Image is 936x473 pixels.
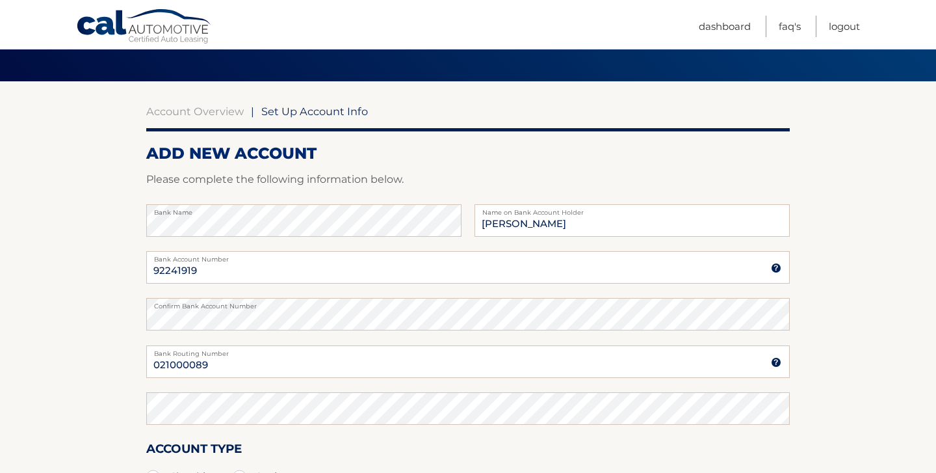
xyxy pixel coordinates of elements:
h2: ADD NEW ACCOUNT [146,144,790,163]
label: Account Type [146,439,242,463]
p: Please complete the following information below. [146,170,790,189]
img: tooltip.svg [771,263,781,273]
label: Bank Account Number [146,251,790,262]
a: Dashboard [699,16,751,37]
input: Name on Account (Account Holder Name) [474,204,790,237]
input: Bank Routing Number [146,345,790,378]
span: Set Up Account Info [261,105,368,118]
span: | [251,105,254,118]
a: Logout [829,16,860,37]
label: Confirm Bank Account Number [146,298,790,308]
label: Name on Bank Account Holder [474,204,790,215]
a: FAQ's [779,16,801,37]
label: Bank Name [146,204,461,215]
label: Bank Routing Number [146,345,790,356]
a: Account Overview [146,105,244,118]
img: tooltip.svg [771,357,781,368]
input: Bank Account Number [146,251,790,284]
a: Cal Automotive [76,8,213,46]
